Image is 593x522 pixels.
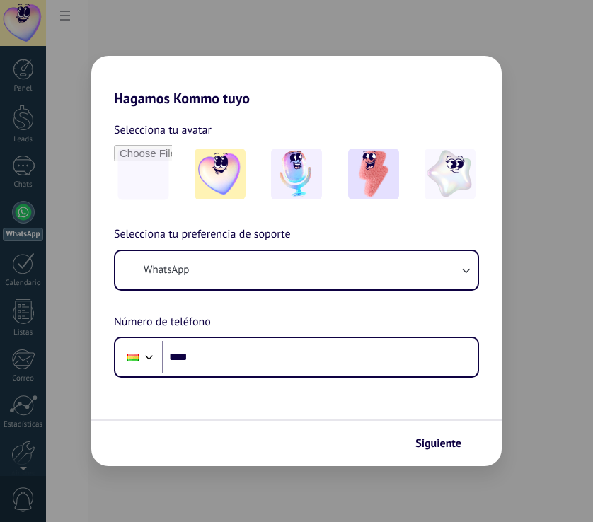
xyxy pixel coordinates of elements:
img: -2.jpeg [271,149,322,199]
div: Bolivia: + 591 [120,342,146,372]
h2: Hagamos Kommo tuyo [91,56,502,107]
span: WhatsApp [144,263,189,277]
img: -1.jpeg [195,149,246,199]
span: Siguiente [415,439,461,448]
button: WhatsApp [115,251,478,289]
span: Selecciona tu avatar [114,121,212,139]
span: Número de teléfono [114,313,211,332]
img: -3.jpeg [348,149,399,199]
button: Siguiente [409,431,480,456]
img: -4.jpeg [425,149,476,199]
span: Selecciona tu preferencia de soporte [114,226,291,244]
